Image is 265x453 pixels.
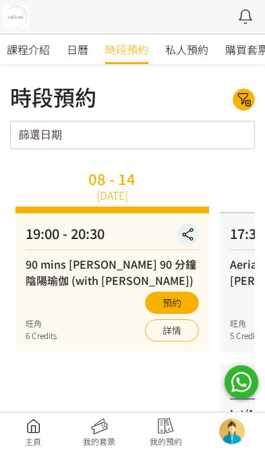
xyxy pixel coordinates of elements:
[165,34,208,64] a: 私人預約
[145,319,199,342] a: 詳情
[10,80,96,113] div: 時段預約
[230,317,261,329] div: 旺角
[26,256,199,288] div: 90 mins [PERSON_NAME] 90 分鐘陰陽瑜伽 (with [PERSON_NAME])
[165,41,208,57] span: 私人預約
[26,329,57,342] div: 6 Credits
[96,187,128,203] div: [DATE]
[7,41,50,57] span: 課程介紹
[105,41,148,57] span: 時段預約
[7,34,50,64] a: 課程介紹
[67,34,88,64] a: 日曆
[10,121,255,149] input: 篩選日期
[88,171,136,186] div: 08 - 14
[145,292,199,314] button: 預約
[67,41,88,57] span: 日曆
[26,317,57,329] div: 旺角
[26,223,199,250] div: 19:00 - 20:30
[105,34,148,64] a: 時段預約
[230,329,261,342] div: 5 Credits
